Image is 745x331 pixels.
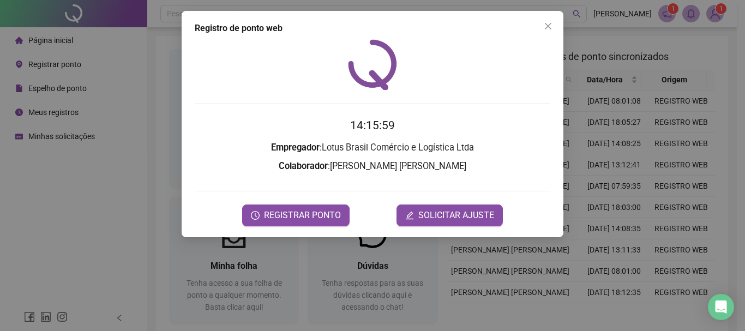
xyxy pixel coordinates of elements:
[350,119,395,132] time: 14:15:59
[271,142,320,153] strong: Empregador
[251,211,260,220] span: clock-circle
[396,204,503,226] button: editSOLICITAR AJUSTE
[264,209,341,222] span: REGISTRAR PONTO
[279,161,328,171] strong: Colaborador
[348,39,397,90] img: QRPoint
[195,22,550,35] div: Registro de ponto web
[242,204,350,226] button: REGISTRAR PONTO
[405,211,414,220] span: edit
[195,141,550,155] h3: : Lotus Brasil Comércio e Logística Ltda
[195,159,550,173] h3: : [PERSON_NAME] [PERSON_NAME]
[544,22,552,31] span: close
[539,17,557,35] button: Close
[708,294,734,320] div: Open Intercom Messenger
[418,209,494,222] span: SOLICITAR AJUSTE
